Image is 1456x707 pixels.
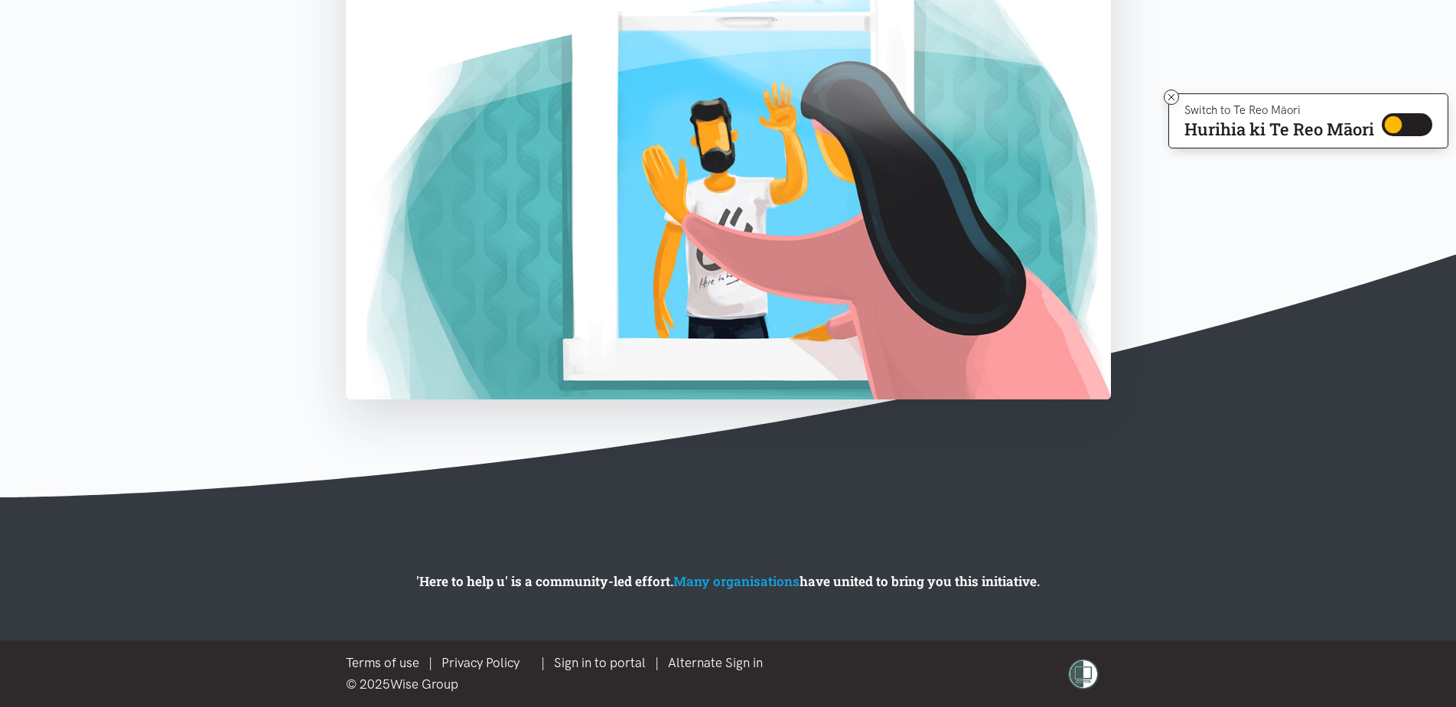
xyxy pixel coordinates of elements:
a: Sign in to portal [554,655,646,670]
a: Alternate Sign in [668,655,763,670]
a: Terms of use [346,655,419,670]
a: Privacy Policy [441,655,520,670]
p: 'Here to help u' is a community-led effort. have united to bring you this initiative. [258,571,1198,591]
p: Hurihia ki Te Reo Māori [1184,122,1374,136]
p: Switch to Te Reo Māori [1184,106,1374,115]
div: | [346,653,772,673]
img: shielded [1068,659,1099,689]
span: | | [541,655,772,670]
a: Many organisations [673,572,800,590]
a: Wise Group [390,676,458,692]
div: © 2025 [346,674,772,695]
